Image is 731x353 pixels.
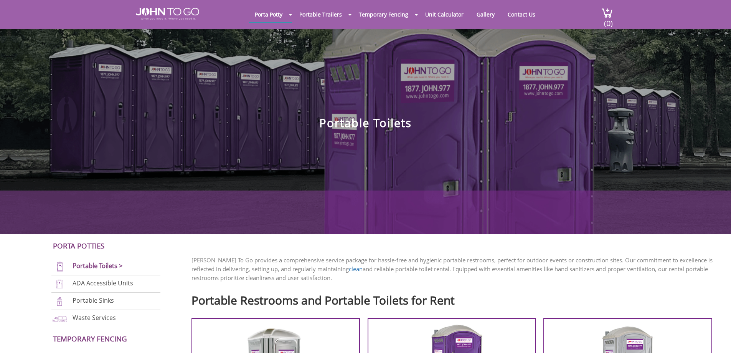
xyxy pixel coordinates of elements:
a: Waste Services [73,313,116,322]
a: Porta Potty [249,7,288,22]
a: ADA Accessible Units [73,279,133,287]
h2: Portable Restrooms and Portable Toilets for Rent [191,290,719,307]
a: Portable Sinks [73,296,114,305]
img: portable-toilets-new.png [51,262,68,272]
a: Porta Potties [53,241,104,250]
img: cart a [601,8,613,18]
img: ADA-units-new.png [51,279,68,289]
a: Contact Us [502,7,541,22]
a: clean [349,265,363,273]
a: Temporary Fencing [353,7,414,22]
p: [PERSON_NAME] To Go provides a comprehensive service package for hassle-free and hygienic portabl... [191,256,719,282]
img: JOHN to go [136,8,199,20]
button: Live Chat [700,322,731,353]
img: waste-services-new.png [51,313,68,324]
a: Portable Trailers [294,7,348,22]
a: Unit Calculator [419,7,469,22]
span: (0) [604,12,613,28]
a: Temporary Fencing [53,334,127,343]
a: Portable Toilets > [73,261,123,270]
a: Gallery [471,7,500,22]
img: portable-sinks-new.png [51,296,68,307]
